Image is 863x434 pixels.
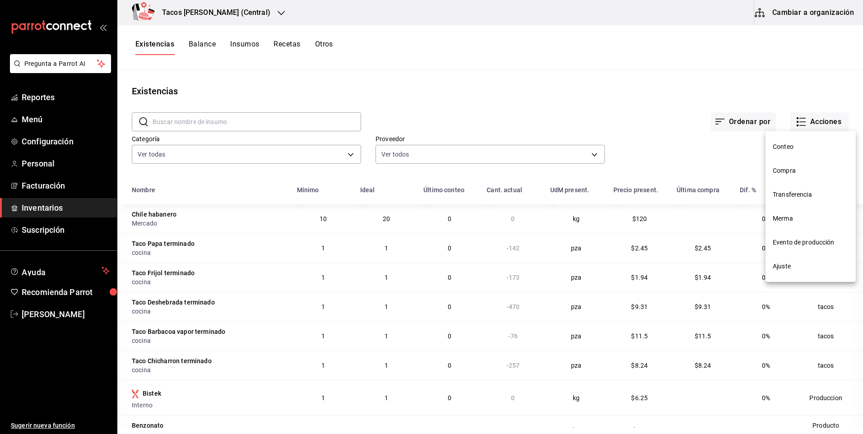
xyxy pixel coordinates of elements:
span: Ajuste [773,262,849,271]
span: Transferencia [773,190,849,199]
span: Compra [773,166,849,175]
span: Evento de producción [773,238,849,247]
span: Merma [773,214,849,223]
span: Conteo [773,142,849,152]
